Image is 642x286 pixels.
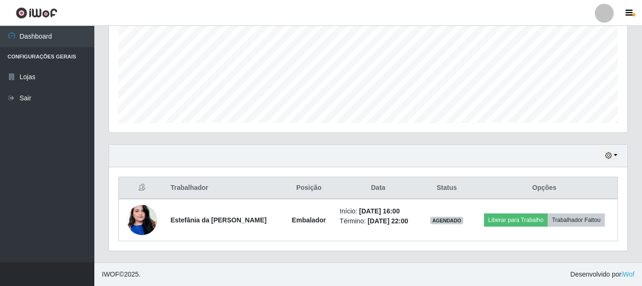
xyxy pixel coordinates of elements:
[170,216,267,224] strong: Estefânia da [PERSON_NAME]
[340,206,417,216] li: Início:
[430,217,463,224] span: AGENDADO
[292,216,326,224] strong: Embalador
[471,177,618,199] th: Opções
[102,270,141,279] span: © 2025 .
[359,207,400,215] time: [DATE] 16:00
[340,216,417,226] li: Término:
[367,217,408,225] time: [DATE] 22:00
[484,213,548,227] button: Liberar para Trabalho
[548,213,605,227] button: Trabalhador Faltou
[334,177,422,199] th: Data
[621,270,634,278] a: iWof
[102,270,119,278] span: IWOF
[165,177,283,199] th: Trabalhador
[16,7,58,19] img: CoreUI Logo
[127,193,157,247] img: 1705535567021.jpeg
[283,177,334,199] th: Posição
[570,270,634,279] span: Desenvolvido por
[422,177,471,199] th: Status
